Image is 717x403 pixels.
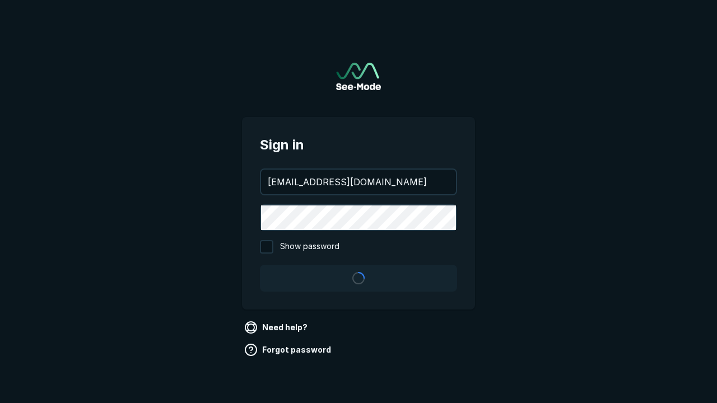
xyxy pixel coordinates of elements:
span: Sign in [260,135,457,155]
a: Forgot password [242,341,336,359]
img: See-Mode Logo [336,63,381,90]
span: Show password [280,240,339,254]
a: Go to sign in [336,63,381,90]
input: your@email.com [261,170,456,194]
a: Need help? [242,318,312,336]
